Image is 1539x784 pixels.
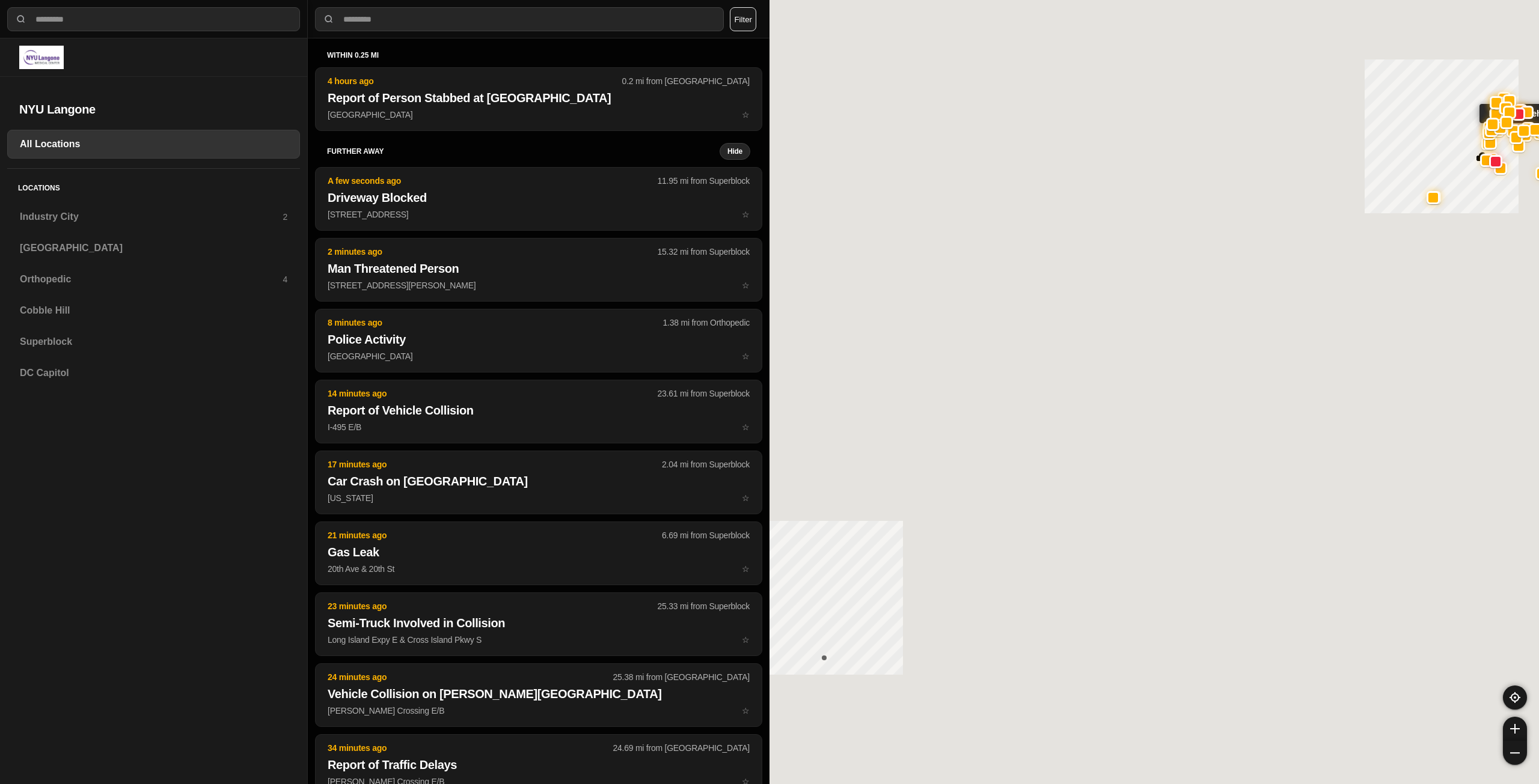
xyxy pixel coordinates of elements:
h2: Report of Person Stabbed at [GEOGRAPHIC_DATA] [328,90,750,106]
a: 24 minutes ago25.38 mi from [GEOGRAPHIC_DATA]Vehicle Collision on [PERSON_NAME][GEOGRAPHIC_DATA][... [315,705,762,716]
img: search [15,13,27,25]
p: 4 hours ago [328,75,622,87]
p: 23.61 mi from Superblock [657,387,750,400]
p: [US_STATE] [328,492,750,504]
a: Cobble Hill [7,296,300,325]
button: recenter [1503,685,1527,710]
button: Filter [730,7,756,31]
p: 25.33 mi from Superblock [657,600,750,612]
p: 4 [283,273,287,285]
p: [STREET_ADDRESS][PERSON_NAME] [328,279,750,291]
h5: within 0.25 mi [327,50,750,60]
a: 21 minutes ago6.69 mi from SuperblockGas Leak20th Ave & 20th Ststar [315,564,762,574]
h3: DC Capitol [20,366,287,380]
small: Hide [727,147,742,156]
h3: Cobble Hill [20,303,287,318]
button: 14 minutes ago23.61 mi from SuperblockReport of Vehicle CollisionI-495 E/Bstar [315,380,762,443]
button: 2 minutes ago15.32 mi from SuperblockMan Threatened Person[STREET_ADDRESS][PERSON_NAME]star [315,238,762,302]
p: 14 minutes ago [328,387,657,400]
a: 2 minutes ago15.32 mi from SuperblockMan Threatened Person[STREET_ADDRESS][PERSON_NAME]star [315,280,762,290]
a: Orthopedic4 [7,265,300,294]
img: zoom-out [1510,748,1520,758]
button: 24 minutes ago25.38 mi from [GEOGRAPHIC_DATA]Vehicle Collision on [PERSON_NAME][GEOGRAPHIC_DATA][... [315,663,762,727]
p: 24 minutes ago [328,671,613,683]
p: 8 minutes ago [328,317,663,329]
p: [GEOGRAPHIC_DATA] [328,350,750,362]
p: 17 minutes ago [328,458,662,470]
h5: further away [327,147,720,156]
p: 24.69 mi from [GEOGRAPHIC_DATA] [613,742,750,754]
span: star [742,706,750,716]
a: DC Capitol [7,359,300,387]
a: 8 minutes ago1.38 mi from OrthopedicPolice Activity[GEOGRAPHIC_DATA]star [315,351,762,361]
span: star [742,351,750,361]
h2: Vehicle Collision on [PERSON_NAME][GEOGRAPHIC_DATA] [328,685,750,702]
a: 14 minutes ago23.61 mi from SuperblockReport of Vehicle CollisionI-495 E/Bstar [315,422,762,432]
h2: Police Activity [328,331,750,348]
button: zoom-in [1503,717,1527,741]
p: 11.95 mi from Superblock [657,175,750,187]
a: [GEOGRAPHIC_DATA] [7,234,300,263]
p: 25.38 mi from [GEOGRAPHIC_DATA] [613,671,750,683]
button: zoom-out [1503,741,1527,765]
p: 23 minutes ago [328,600,657,612]
span: star [742,281,750,290]
h2: Report of Traffic Delays [328,756,750,773]
p: [STREET_ADDRESS] [328,208,750,220]
p: 1.38 mi from Orthopedic [663,317,750,329]
span: star [742,635,750,645]
h3: [GEOGRAPHIC_DATA] [20,241,287,255]
p: 6.69 mi from Superblock [662,529,750,541]
p: A few seconds ago [328,175,657,187]
span: star [742,210,750,219]
h3: Superblock [20,335,287,349]
h3: Industry City [20,210,283,224]
button: 23 minutes ago25.33 mi from SuperblockSemi-Truck Involved in CollisionLong Island Expy E & Cross ... [315,592,762,656]
p: 2.04 mi from Superblock [662,458,750,470]
p: 2 [283,211,287,223]
img: logo [19,46,64,69]
p: 2 minutes ago [328,246,657,258]
button: 21 minutes ago6.69 mi from SuperblockGas Leak20th Ave & 20th Ststar [315,521,762,585]
h3: All Locations [20,137,287,151]
h2: Car Crash on [GEOGRAPHIC_DATA] [328,473,750,490]
img: recenter [1510,692,1520,703]
a: 23 minutes ago25.33 mi from SuperblockSemi-Truck Involved in CollisionLong Island Expy E & Cross ... [315,634,762,645]
h2: Semi-Truck Involved in Collision [328,615,750,631]
span: star [742,493,750,503]
a: All Locations [7,130,300,159]
p: I-495 E/B [328,421,750,433]
a: Superblock [7,327,300,356]
p: [PERSON_NAME] Crossing E/B [328,705,750,717]
span: star [742,110,750,120]
h2: Driveway Blocked [328,189,750,206]
h3: Orthopedic [20,272,283,287]
p: Long Island Expy E & Cross Island Pkwy S [328,634,750,646]
h5: Locations [7,169,300,202]
h2: Gas Leak [328,544,750,561]
p: 15.32 mi from Superblock [657,246,750,258]
p: 0.2 mi from [GEOGRAPHIC_DATA] [622,75,750,87]
p: [GEOGRAPHIC_DATA] [328,109,750,121]
h2: NYU Langone [19,101,288,118]
a: 17 minutes ago2.04 mi from SuperblockCar Crash on [GEOGRAPHIC_DATA][US_STATE]star [315,493,762,503]
a: 4 hours ago0.2 mi from [GEOGRAPHIC_DATA]Report of Person Stabbed at [GEOGRAPHIC_DATA][GEOGRAPHIC_... [315,109,762,120]
h2: Man Threatened Person [328,260,750,277]
span: star [742,422,750,432]
button: Hide [720,143,750,160]
a: Industry City2 [7,202,300,231]
button: A few seconds ago11.95 mi from SuperblockDriveway Blocked[STREET_ADDRESS]star [315,167,762,231]
button: 8 minutes ago1.38 mi from OrthopedicPolice Activity[GEOGRAPHIC_DATA]star [315,309,762,372]
p: 21 minutes ago [328,529,662,541]
p: 34 minutes ago [328,742,613,754]
p: 20th Ave & 20th St [328,563,750,575]
button: 17 minutes ago2.04 mi from SuperblockCar Crash on [GEOGRAPHIC_DATA][US_STATE]star [315,451,762,514]
a: A few seconds ago11.95 mi from SuperblockDriveway Blocked[STREET_ADDRESS]star [315,209,762,219]
h2: Report of Vehicle Collision [328,402,750,419]
img: search [323,13,335,25]
span: star [742,564,750,574]
img: zoom-in [1510,724,1520,734]
button: 4 hours ago0.2 mi from [GEOGRAPHIC_DATA]Report of Person Stabbed at [GEOGRAPHIC_DATA][GEOGRAPHIC_... [315,67,762,131]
